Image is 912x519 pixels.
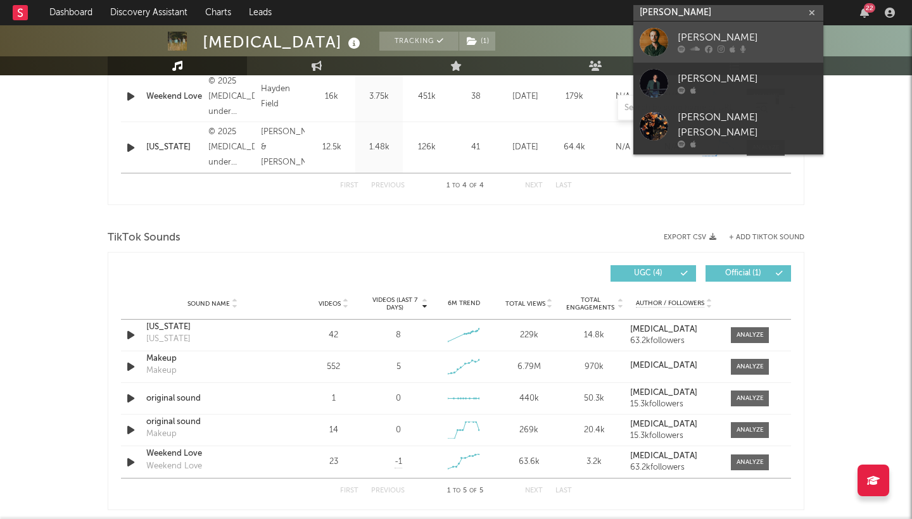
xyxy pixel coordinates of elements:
[469,488,477,494] span: of
[565,361,624,373] div: 970k
[500,424,559,437] div: 269k
[630,420,697,428] strong: [MEDICAL_DATA]
[430,178,500,194] div: 1 4 4
[633,63,823,104] a: [PERSON_NAME]
[714,270,772,277] span: Official ( 1 )
[304,392,363,405] div: 1
[396,361,401,373] div: 5
[500,329,559,342] div: 229k
[630,361,718,370] a: [MEDICAL_DATA]
[311,91,352,103] div: 16k
[630,420,718,429] a: [MEDICAL_DATA]
[453,488,460,494] span: to
[453,91,498,103] div: 38
[146,392,279,405] a: original sound
[630,463,718,472] div: 63.2k followers
[459,32,495,51] button: (1)
[146,91,202,103] a: Weekend Love
[146,460,202,473] div: Weekend Love
[146,333,191,346] div: [US_STATE]
[500,361,559,373] div: 6.79M
[630,389,697,397] strong: [MEDICAL_DATA]
[304,456,363,468] div: 23
[633,104,823,154] a: [PERSON_NAME] [PERSON_NAME]
[452,183,460,189] span: to
[379,32,459,51] button: Tracking
[630,337,718,346] div: 63.2k followers
[469,183,477,189] span: of
[396,424,401,437] div: 0
[187,300,230,308] span: Sound Name
[565,329,624,342] div: 14.8k
[261,82,305,112] div: Hayden Field
[729,234,804,241] button: + Add TikTok Sound
[618,103,752,113] input: Search by song name or URL
[430,484,500,499] div: 1 5 5
[358,91,400,103] div: 3.75k
[453,141,498,154] div: 41
[459,32,496,51] span: ( 1 )
[525,182,543,189] button: Next
[396,329,401,342] div: 8
[678,72,817,87] div: [PERSON_NAME]
[619,270,677,277] span: UGC ( 4 )
[146,365,177,377] div: Makeup
[611,265,696,282] button: UGC(4)
[406,91,447,103] div: 451k
[630,361,697,370] strong: [MEDICAL_DATA]
[633,22,823,63] a: [PERSON_NAME]
[340,182,358,189] button: First
[396,392,401,405] div: 0
[525,487,543,494] button: Next
[716,234,804,241] button: + Add TikTok Sound
[553,141,595,154] div: 64.4k
[203,32,364,53] div: [MEDICAL_DATA]
[678,110,817,141] div: [PERSON_NAME] [PERSON_NAME]
[630,325,718,334] a: [MEDICAL_DATA]
[565,424,624,437] div: 20.4k
[371,182,405,189] button: Previous
[553,91,595,103] div: 179k
[500,392,559,405] div: 440k
[630,325,697,334] strong: [MEDICAL_DATA]
[504,91,547,103] div: [DATE]
[108,230,180,246] span: TikTok Sounds
[565,392,624,405] div: 50.3k
[146,416,279,428] a: original sound
[146,141,202,154] a: [US_STATE]
[602,91,644,103] div: N/A
[565,456,624,468] div: 3.2k
[208,125,255,170] div: © 2025 [MEDICAL_DATA] under exclusive license to Warner Music Nashville
[146,321,279,334] a: [US_STATE]
[395,456,402,468] span: -1
[706,265,791,282] button: Official(1)
[311,141,352,154] div: 12.5k
[500,456,559,468] div: 63.6k
[664,234,716,241] button: Export CSV
[304,424,363,437] div: 14
[304,329,363,342] div: 42
[860,8,869,18] button: 22
[504,141,547,154] div: [DATE]
[630,452,718,461] a: [MEDICAL_DATA]
[304,361,363,373] div: 552
[146,428,177,441] div: Makeup
[146,353,279,365] a: Makeup
[261,125,305,170] div: [PERSON_NAME] & [PERSON_NAME]
[630,452,697,460] strong: [MEDICAL_DATA]
[146,447,279,460] a: Weekend Love
[864,3,875,13] div: 22
[434,299,493,308] div: 6M Trend
[630,432,718,441] div: 15.3k followers
[369,296,421,311] span: Videos (last 7 days)
[371,487,405,494] button: Previous
[630,400,718,409] div: 15.3k followers
[555,182,572,189] button: Last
